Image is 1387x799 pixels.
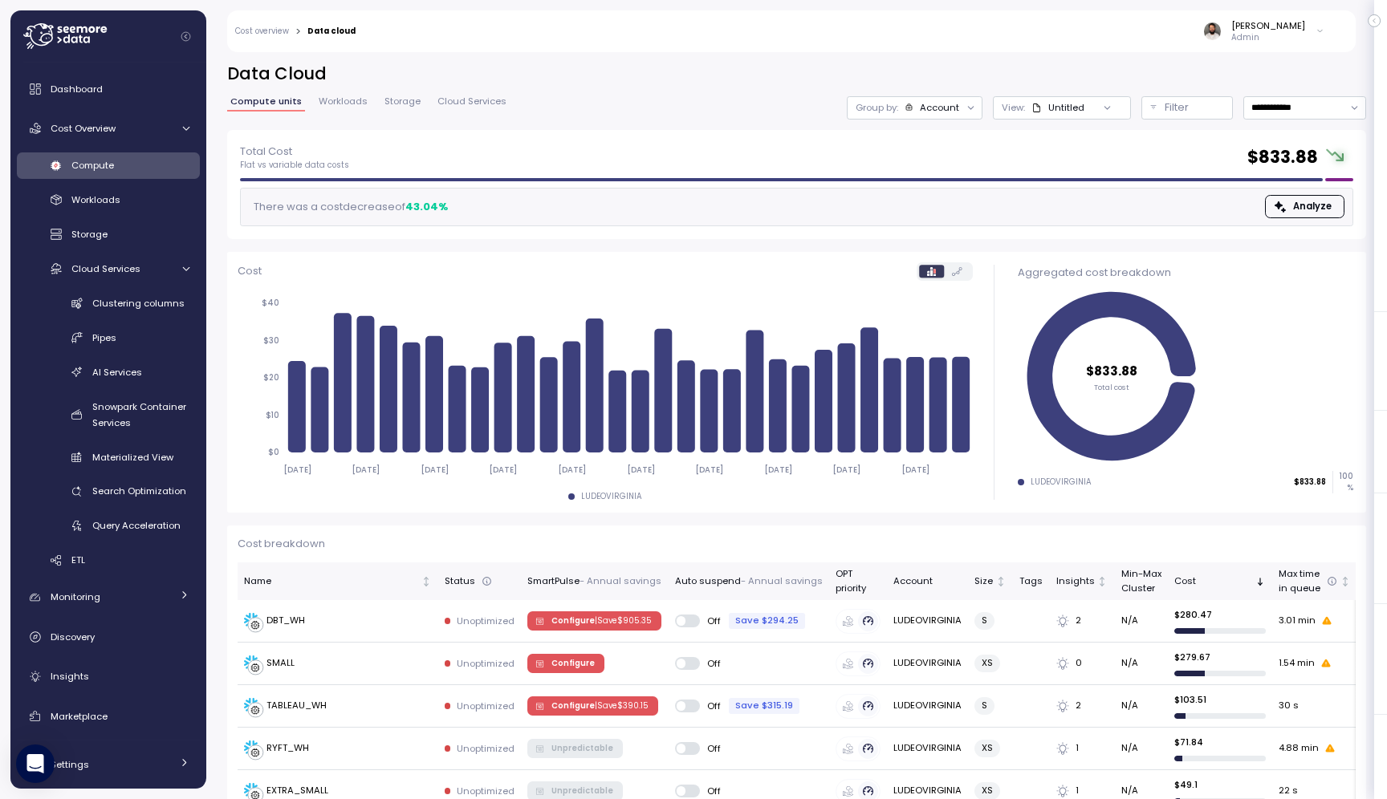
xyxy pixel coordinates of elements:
a: Discovery [17,621,200,653]
a: Clustering columns [17,290,200,316]
div: Max time in queue [1279,567,1337,595]
span: Compute [71,159,114,172]
span: Off [700,657,722,670]
p: View : [1002,101,1025,114]
td: LUDEOVIRGINIA [887,600,968,643]
button: Unpredictable [527,739,623,758]
td: LUDEOVIRGINIA [887,643,968,685]
div: 43.04 % [405,199,448,215]
div: 2 [1056,614,1108,628]
p: $ 71.84 [1174,736,1266,748]
p: $833.88 [1294,477,1326,488]
a: Marketplace [17,700,200,732]
span: Cloud Services [437,97,506,106]
div: Auto suspend [675,574,823,589]
tspan: [DATE] [489,464,517,475]
button: Configure |Save$905.35 [527,611,661,631]
div: Sorted descending [1255,576,1266,587]
span: Off [700,742,722,755]
span: XS [982,740,993,756]
p: $ 280.47 [1174,608,1266,621]
span: Compute units [230,97,302,106]
button: Configure |Save$390.15 [527,696,658,716]
a: Cost overview [235,27,289,35]
div: 2 [1056,699,1108,713]
td: N/A [1115,685,1168,728]
a: Search Optimization [17,478,200,505]
span: Monitoring [51,590,100,603]
span: XS [982,655,993,671]
tspan: $30 [263,335,279,346]
div: Untitled [1048,101,1084,114]
span: 4.88 min [1279,741,1319,756]
p: Unoptimized [457,785,515,797]
div: Tags [1019,574,1043,589]
p: Unoptimized [457,742,515,755]
span: Search Optimization [92,485,186,497]
div: SMALL [266,656,295,671]
span: ETL [71,554,85,566]
a: ETL [17,547,200,574]
span: 22 s [1279,784,1298,798]
p: Flat vs variable data costs [240,160,349,171]
span: XS [982,782,993,799]
div: Save $294.25 [729,613,805,628]
div: Account [893,574,962,589]
button: Configure [527,654,604,673]
tspan: $10 [266,410,279,420]
td: N/A [1115,600,1168,643]
tspan: $40 [262,298,279,308]
div: SmartPulse [527,574,661,589]
span: AI Services [92,366,142,379]
span: Off [700,700,722,712]
button: Collapse navigation [176,30,196,43]
span: Query Acceleration [92,519,181,532]
tspan: $0 [268,447,279,457]
p: | Save $ 905.35 [595,615,652,627]
a: Settings [17,748,200,781]
tspan: $833.88 [1086,363,1137,379]
span: Workloads [71,193,120,206]
button: Filter [1141,96,1233,120]
div: Name [244,574,418,589]
div: 1 [1056,741,1108,756]
a: Cost Overview [17,112,200,144]
span: Unpredictable [551,740,613,757]
span: S [982,612,987,629]
div: Insights [1056,574,1095,589]
span: Dashboard [51,83,103,95]
tspan: [DATE] [352,464,380,475]
div: Cost [1174,574,1252,589]
button: Analyze [1265,195,1344,218]
span: Workloads [319,97,368,106]
div: DBT_WH [266,614,305,628]
a: Insights [17,660,200,692]
div: [PERSON_NAME] [1231,19,1305,32]
div: OPT priority [836,567,881,595]
a: Compute [17,152,200,179]
td: LUDEOVIRGINIA [887,685,968,728]
p: Unoptimized [457,700,515,712]
a: Materialized View [17,444,200,470]
span: 1.54 min [1279,656,1315,671]
span: Pipes [92,331,116,344]
div: 1 [1056,784,1108,798]
div: Status [445,574,515,589]
a: Monitoring [17,582,200,614]
p: Admin [1231,32,1305,43]
th: NameNot sorted [238,562,438,600]
p: Cost [238,263,262,279]
td: LUDEOVIRGINIA [887,728,968,770]
div: Account [920,101,959,114]
div: > [295,26,301,37]
a: Cloud Services [17,255,200,282]
a: Dashboard [17,73,200,105]
tspan: [DATE] [695,464,723,475]
p: 100 % [1333,471,1352,493]
p: Total Cost [240,144,349,160]
p: Unoptimized [457,614,515,627]
td: N/A [1115,728,1168,770]
p: $ 279.67 [1174,651,1266,663]
span: Cost Overview [51,122,116,135]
